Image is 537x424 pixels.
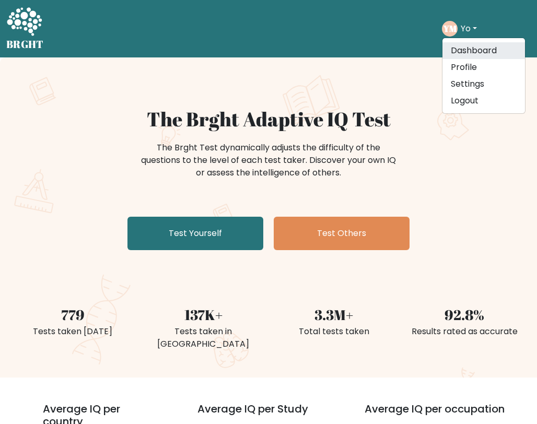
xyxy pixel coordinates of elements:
h1: The Brght Adaptive IQ Test [14,108,523,131]
div: 92.8% [405,304,523,325]
div: Total tests taken [275,325,393,338]
div: Tests taken in [GEOGRAPHIC_DATA] [144,325,262,350]
div: Results rated as accurate [405,325,523,338]
a: BRGHT [6,4,44,53]
a: Logout [442,92,525,109]
h5: BRGHT [6,38,44,51]
a: Profile [442,59,525,76]
div: The Brght Test dynamically adjusts the difficulty of the questions to the level of each test take... [138,142,399,179]
a: Dashboard [442,42,525,59]
text: YM [443,22,457,34]
div: 3.3M+ [275,304,393,325]
div: Tests taken [DATE] [14,325,132,338]
a: Test Others [274,217,410,250]
a: Test Yourself [127,217,263,250]
button: Yo [458,22,480,36]
a: Settings [442,76,525,92]
div: 779 [14,304,132,325]
div: 137K+ [144,304,262,325]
